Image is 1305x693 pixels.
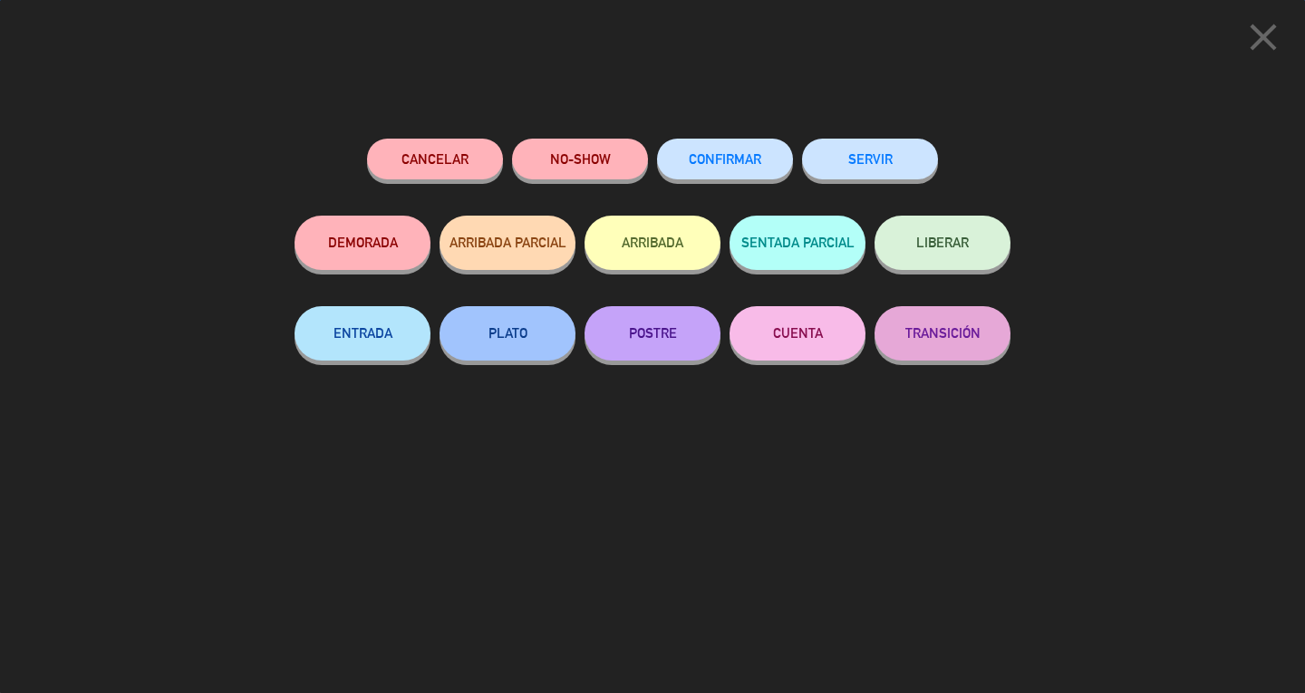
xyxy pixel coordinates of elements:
[802,139,938,179] button: SERVIR
[657,139,793,179] button: CONFIRMAR
[875,216,1010,270] button: LIBERAR
[585,306,720,361] button: POSTRE
[689,151,761,167] span: CONFIRMAR
[449,235,566,250] span: ARRIBADA PARCIAL
[1241,14,1286,60] i: close
[367,139,503,179] button: Cancelar
[1235,14,1291,67] button: close
[916,235,969,250] span: LIBERAR
[440,306,575,361] button: PLATO
[875,306,1010,361] button: TRANSICIÓN
[512,139,648,179] button: NO-SHOW
[585,216,720,270] button: ARRIBADA
[730,306,865,361] button: CUENTA
[730,216,865,270] button: SENTADA PARCIAL
[295,306,430,361] button: ENTRADA
[295,216,430,270] button: DEMORADA
[440,216,575,270] button: ARRIBADA PARCIAL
